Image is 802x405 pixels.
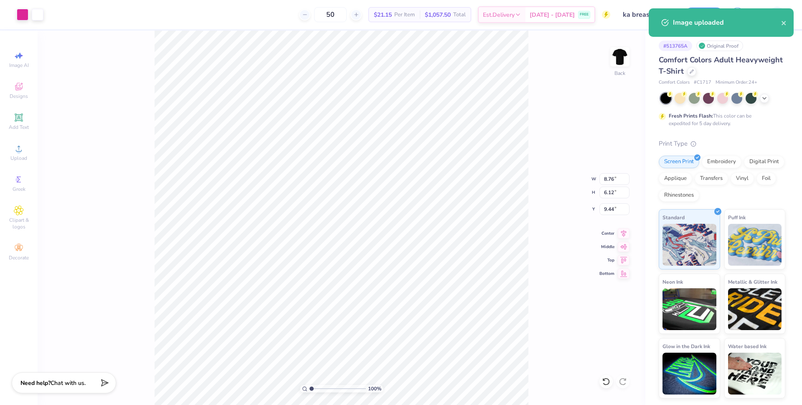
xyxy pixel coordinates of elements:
span: Neon Ink [662,277,683,286]
div: Foil [756,172,776,185]
span: Puff Ink [728,213,746,222]
span: Total [453,10,466,19]
span: Water based Ink [728,342,766,351]
span: FREE [580,12,589,18]
div: Transfers [695,172,728,185]
img: Glow in the Dark Ink [662,353,716,395]
span: Top [599,257,614,263]
img: Standard [662,224,716,266]
span: Comfort Colors [659,79,690,86]
span: Metallic & Glitter Ink [728,277,777,286]
input: – – [314,7,347,22]
div: Image uploaded [673,18,781,28]
div: Print Type [659,139,785,149]
input: Untitled Design [617,6,678,23]
span: Center [599,231,614,236]
span: Designs [10,93,28,100]
div: Back [614,69,625,77]
span: Greek [13,186,25,192]
span: Minimum Order: 24 + [716,79,757,86]
span: Add Text [9,124,29,131]
div: Vinyl [731,172,754,185]
span: Middle [599,244,614,250]
img: Puff Ink [728,224,782,266]
span: Clipart & logos [4,217,33,230]
span: $1,057.50 [425,10,451,19]
div: Applique [659,172,692,185]
div: Original Proof [696,41,743,51]
span: Glow in the Dark Ink [662,342,710,351]
img: Water based Ink [728,353,782,395]
img: Back [612,49,628,65]
div: Digital Print [744,156,784,168]
span: Upload [10,155,27,161]
button: close [781,18,787,28]
span: Standard [662,213,685,222]
div: Embroidery [702,156,741,168]
strong: Need help? [20,379,51,387]
div: This color can be expedited for 5 day delivery. [669,112,772,127]
img: Metallic & Glitter Ink [728,288,782,330]
div: Screen Print [659,156,699,168]
img: Neon Ink [662,288,716,330]
div: # 513765A [659,41,692,51]
span: Image AI [9,62,29,69]
span: $21.15 [374,10,392,19]
span: Decorate [9,254,29,261]
div: Rhinestones [659,189,699,202]
span: Bottom [599,271,614,277]
span: # C1717 [694,79,711,86]
span: Est. Delivery [483,10,515,19]
strong: Fresh Prints Flash: [669,113,713,119]
span: [DATE] - [DATE] [530,10,575,19]
span: Comfort Colors Adult Heavyweight T-Shirt [659,55,783,76]
span: Chat with us. [51,379,86,387]
span: Per Item [394,10,415,19]
span: 100 % [368,385,381,392]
